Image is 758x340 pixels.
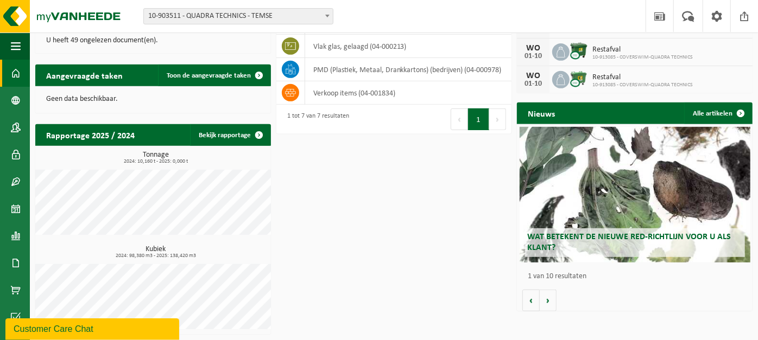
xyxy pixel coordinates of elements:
span: Wat betekent de nieuwe RED-richtlijn voor u als klant? [528,233,731,252]
div: 01-10 [522,80,544,88]
div: 01-10 [522,53,544,60]
span: 10-913085 - COVERSWIM-QUADRA TECHNICS [592,82,693,88]
div: 1 tot 7 van 7 resultaten [282,107,349,131]
div: WO [522,72,544,80]
p: Geen data beschikbaar. [46,95,260,103]
p: 1 van 10 resultaten [528,273,747,280]
a: Wat betekent de nieuwe RED-richtlijn voor u als klant? [520,127,750,262]
img: WB-1100-CU [570,42,588,60]
a: Toon de aangevraagde taken [158,65,270,86]
img: WB-0660-CU [570,69,588,88]
span: 2024: 10,160 t - 2025: 0,000 t [41,159,271,164]
span: 10-913085 - COVERSWIM-QUADRA TECHNICS [592,54,693,61]
span: Toon de aangevraagde taken [167,72,251,79]
td: PMD (Plastiek, Metaal, Drankkartons) (bedrijven) (04-000978) [305,58,512,81]
p: U heeft 49 ongelezen document(en). [46,37,260,44]
td: verkoop items (04-001834) [305,81,512,105]
button: 1 [468,108,489,130]
a: Bekijk rapportage [190,124,270,146]
h2: Aangevraagde taken [35,65,134,86]
button: Next [489,108,506,130]
h2: Nieuws [517,102,566,124]
span: 10-903511 - QUADRA TECHNICS - TEMSE [143,8,333,24]
button: Previous [451,108,468,130]
td: vlak glas, gelaagd (04-000213) [305,35,512,58]
span: 2024: 98,380 m3 - 2025: 138,420 m3 [41,253,271,259]
h3: Tonnage [41,151,271,164]
h2: Rapportage 2025 / 2024 [35,124,146,145]
div: WO [522,44,544,53]
button: Volgende [540,290,557,311]
a: Alle artikelen [684,102,751,124]
span: Restafval [592,46,693,54]
iframe: chat widget [5,316,181,340]
button: Vorige [522,290,540,311]
span: Restafval [592,73,693,82]
span: 10-903511 - QUADRA TECHNICS - TEMSE [144,9,333,24]
h3: Kubiek [41,246,271,259]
